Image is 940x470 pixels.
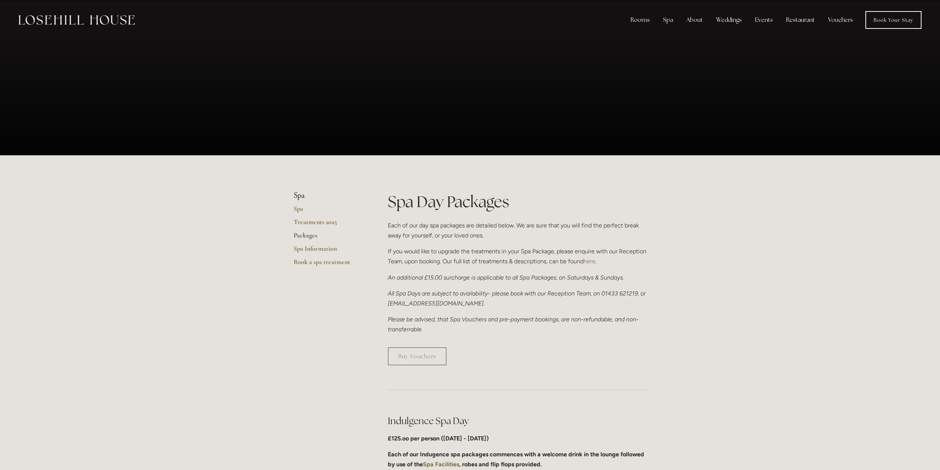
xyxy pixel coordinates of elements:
[294,258,364,271] a: Book a spa treatment
[388,316,639,333] em: Please be advised, that Spa Vouchers and pre-payment bookings, are non-refundable, and non-transf...
[294,244,364,258] a: Spa Information
[388,415,647,427] h2: Indulgence Spa Day
[388,191,647,213] h1: Spa Day Packages
[294,218,364,231] a: Treatments 2025
[459,461,542,468] strong: , robes and flip flops provided.
[294,191,364,200] li: Spa
[18,15,135,25] img: Losehill House
[710,13,748,27] div: Weddings
[423,461,459,468] a: Spa Facilities
[388,220,647,240] p: Each of our day spa packages are detailed below. We are sure that you will find the perfect break...
[294,204,364,218] a: Spa
[780,13,821,27] div: Restaurant
[388,435,489,442] strong: £125.oo per person ([DATE] - [DATE])
[749,13,779,27] div: Events
[388,246,647,266] p: If you would like to upgrade the treatments in your Spa Package, please enquire with our Receptio...
[822,13,859,27] a: Vouchers
[680,13,709,27] div: About
[388,274,624,281] em: An additional £15.00 surcharge is applicable to all Spa Packages, on Saturdays & Sundays.
[388,347,447,365] a: Buy Vouchers
[584,258,595,265] a: here
[865,11,922,29] a: Book Your Stay
[657,13,679,27] div: Spa
[294,231,364,244] a: Packages
[388,451,646,468] strong: Each of our Indugence spa packages commences with a welcome drink in the lounge followed by use o...
[388,290,647,307] em: All Spa Days are subject to availability- please book with our Reception Team, on 01433 621219, o...
[625,13,656,27] div: Rooms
